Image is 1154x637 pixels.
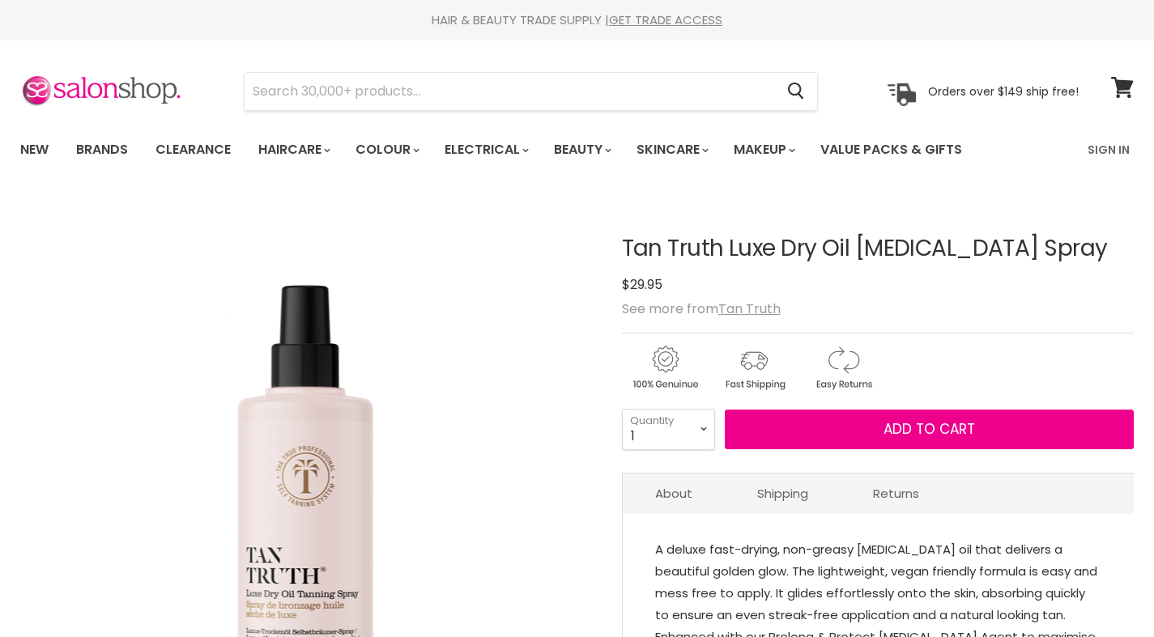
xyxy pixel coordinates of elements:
a: Tan Truth [718,299,781,318]
ul: Main menu [8,126,1026,173]
a: Makeup [722,133,805,167]
span: $29.95 [622,275,662,294]
a: Colour [343,133,429,167]
input: Search [245,73,774,110]
a: New [8,133,61,167]
img: genuine.gif [622,343,708,393]
button: Add to cart [725,410,1135,450]
span: See more from [622,299,781,318]
a: Sign In [1078,133,1139,167]
a: Beauty [542,133,621,167]
a: About [623,474,725,513]
a: Clearance [143,133,243,167]
a: Skincare [624,133,718,167]
span: Add to cart [884,419,975,439]
img: shipping.gif [711,343,797,393]
form: Product [244,72,818,111]
select: Quantity [622,409,715,449]
a: Brands [64,133,140,167]
h1: Tan Truth Luxe Dry Oil [MEDICAL_DATA] Spray [622,236,1135,261]
a: GET TRADE ACCESS [609,11,722,28]
a: Value Packs & Gifts [808,133,974,167]
a: Returns [841,474,952,513]
p: Orders over $149 ship free! [928,83,1079,98]
a: Electrical [432,133,539,167]
button: Search [774,73,817,110]
a: Haircare [246,133,340,167]
a: Shipping [725,474,841,513]
img: returns.gif [800,343,886,393]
